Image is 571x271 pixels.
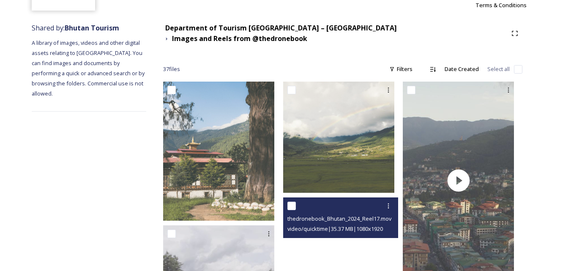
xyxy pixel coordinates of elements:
span: thedronebook_Bhutan_2024_Reel17.mov [287,215,391,222]
span: Shared by: [32,23,119,33]
span: 37 file s [163,65,180,73]
span: video/quicktime | 35.37 MB | 1080 x 1920 [287,225,383,233]
img: thedronebook-TourismBoardBhutan-200A4403.jpg [283,82,394,193]
div: Filters [385,61,417,77]
strong: Bhutan Tourism [65,23,119,33]
strong: Department of Tourism [GEOGRAPHIC_DATA] – [GEOGRAPHIC_DATA] [165,23,397,33]
div: Date Created [440,61,483,77]
img: thedronebook-TourismBoardBhutan-200A3292.jpg [163,82,274,221]
span: A library of images, videos and other digital assets relating to [GEOGRAPHIC_DATA]. You can find ... [32,39,146,97]
span: Terms & Conditions [475,1,527,9]
span: Select all [487,65,510,73]
strong: Images and Reels from @thedronebook [172,34,307,43]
